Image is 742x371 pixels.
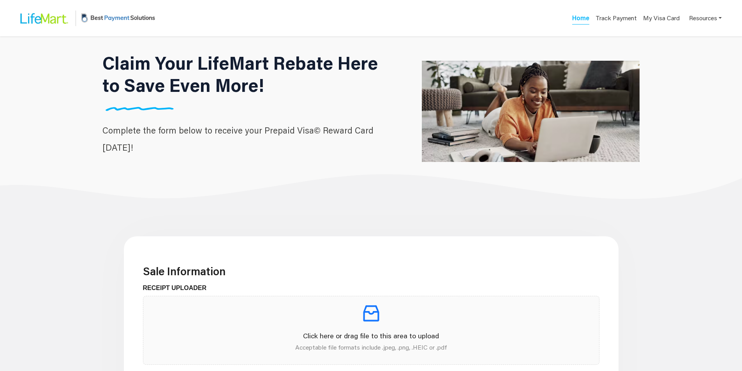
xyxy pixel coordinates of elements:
[102,52,390,96] h1: Claim Your LifeMart Rebate Here to Save Even More!
[360,302,382,324] span: inbox
[143,296,599,364] span: inboxClick here or drag file to this area to uploadAcceptable file formats include .jpeg, .png, ....
[102,122,390,156] p: Complete the form below to receive your Prepaid Visa© Reward Card [DATE]!
[14,5,157,31] a: LifeMart LogoBPS Logo
[150,331,593,341] p: Click here or drag file to this area to upload
[422,21,640,202] img: LifeMart Hero
[79,5,157,31] img: BPS Logo
[689,10,722,26] a: Resources
[150,343,593,352] p: Acceptable file formats include .jpeg, .png, .HEIC or .pdf
[572,14,589,25] a: Home
[102,107,177,111] img: Divider
[596,14,637,25] a: Track Payment
[143,265,599,278] h3: Sale Information
[643,10,680,26] a: My Visa Card
[14,6,72,31] img: LifeMart Logo
[143,283,213,293] label: RECEIPT UPLOADER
